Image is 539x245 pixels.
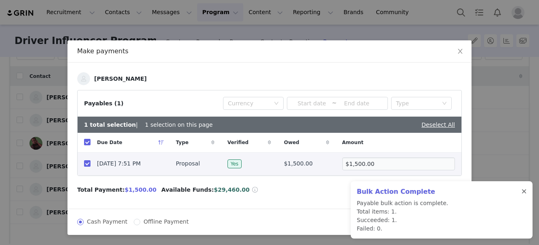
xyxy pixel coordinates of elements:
[77,186,125,194] span: Total Payment:
[77,72,147,85] a: [PERSON_NAME]
[228,99,270,107] div: Currency
[449,40,472,63] button: Close
[176,139,188,146] span: Type
[292,99,332,108] input: Start date
[125,186,157,193] span: $1,500.00
[176,159,200,168] span: Proposal
[227,159,242,168] span: Yes
[77,90,462,176] article: Payables
[396,99,438,107] div: Type
[77,72,90,85] img: b72992c5-ea29-4dda-a836-14607226a2c9--s.jpg
[421,121,455,128] a: Deselect All
[84,99,124,108] div: Payables (1)
[274,101,279,107] i: icon: down
[214,186,250,193] span: $29,460.00
[284,159,313,168] span: $1,500.00
[97,159,141,168] span: [DATE] 7:51 PM
[84,121,213,129] div: | 1 selection on this page
[84,218,131,225] span: Cash Payment
[457,48,463,54] i: icon: close
[342,139,364,146] span: Amount
[94,75,147,82] div: [PERSON_NAME]
[97,139,122,146] span: Due Date
[337,99,377,108] input: End date
[77,47,462,56] div: Make payments
[140,218,192,225] span: Offline Payment
[84,121,136,128] b: 1 total selection
[284,139,299,146] span: Owed
[357,199,448,233] p: Payable bulk action is complete. Total items: 1. Succeeded: 1. Failed: 0.
[161,186,214,194] span: Available Funds:
[357,187,448,197] h2: Bulk Action Complete
[442,101,447,107] i: icon: down
[227,139,248,146] span: Verified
